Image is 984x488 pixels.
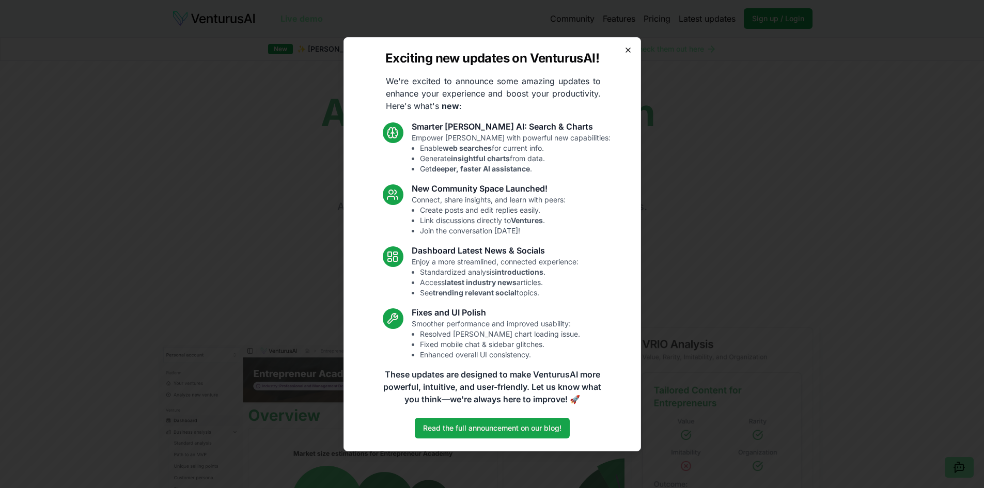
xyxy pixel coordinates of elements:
li: Standardized analysis . [419,267,578,277]
strong: introductions [494,267,543,276]
strong: Ventures [510,216,542,225]
h3: Dashboard Latest News & Socials [411,244,578,257]
li: Join the conversation [DATE]! [419,226,565,236]
p: Connect, share insights, and learn with peers: [411,195,565,236]
li: Link discussions directly to . [419,215,565,226]
li: Enable for current info. [419,143,610,153]
h3: New Community Space Launched! [411,182,565,195]
li: See topics. [419,288,578,298]
strong: web searches [442,144,491,152]
h2: Exciting new updates on VenturusAI! [385,50,599,67]
p: These updates are designed to make VenturusAI more powerful, intuitive, and user-friendly. Let us... [377,368,608,405]
li: Fixed mobile chat & sidebar glitches. [419,339,580,350]
strong: latest industry news [444,278,516,287]
h3: Smarter [PERSON_NAME] AI: Search & Charts [411,120,610,133]
p: Empower [PERSON_NAME] with powerful new capabilities: [411,133,610,174]
strong: insightful charts [450,154,509,163]
li: Generate from data. [419,153,610,164]
p: Enjoy a more streamlined, connected experience: [411,257,578,298]
p: Smoother performance and improved usability: [411,319,580,360]
strong: trending relevant social [432,288,516,297]
li: Get . [419,164,610,174]
p: We're excited to announce some amazing updates to enhance your experience and boost your producti... [378,75,609,112]
a: Read the full announcement on our blog! [415,418,570,438]
li: Access articles. [419,277,578,288]
strong: deeper, faster AI assistance [431,164,529,173]
li: Resolved [PERSON_NAME] chart loading issue. [419,329,580,339]
strong: new [442,101,459,111]
h3: Fixes and UI Polish [411,306,580,319]
li: Enhanced overall UI consistency. [419,350,580,360]
li: Create posts and edit replies easily. [419,205,565,215]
